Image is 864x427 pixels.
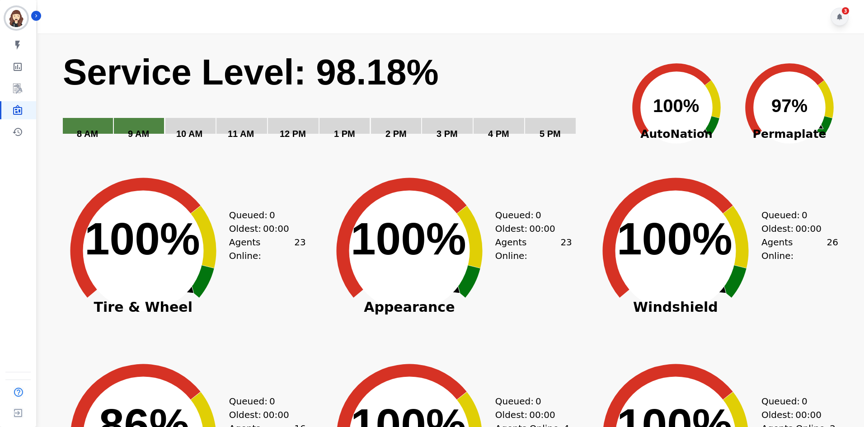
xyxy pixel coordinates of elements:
div: Oldest: [761,222,829,235]
div: Queued: [761,394,829,408]
div: Queued: [495,394,563,408]
div: Queued: [229,208,297,222]
text: 12 PM [280,129,306,139]
div: Oldest: [761,408,829,422]
text: 100% [617,213,733,264]
span: 00:00 [529,222,555,235]
span: 23 [560,235,572,263]
text: 2 PM [385,129,407,139]
div: Agents Online: [229,235,306,263]
text: 9 AM [128,129,149,139]
span: AutoNation [620,126,733,143]
text: 8 AM [77,129,98,139]
span: 00:00 [263,222,289,235]
div: Agents Online: [495,235,572,263]
span: 0 [535,394,541,408]
img: Bordered avatar [5,7,27,29]
span: 00:00 [795,222,822,235]
div: Queued: [229,394,297,408]
span: 0 [535,208,541,222]
div: Agents Online: [761,235,838,263]
svg: Service Level: 0% [62,50,618,152]
text: 100% [653,96,699,116]
text: 100% [85,213,200,264]
text: 100% [351,213,466,264]
span: 23 [294,235,305,263]
span: Tire & Wheel [53,303,234,312]
span: 00:00 [529,408,555,422]
span: 26 [826,235,838,263]
span: 0 [802,394,808,408]
text: 97% [771,96,808,116]
div: Oldest: [495,222,563,235]
text: 10 AM [176,129,202,139]
span: Windshield [585,303,766,312]
div: Oldest: [229,408,297,422]
span: Appearance [319,303,500,312]
text: 1 PM [334,129,355,139]
span: 0 [802,208,808,222]
span: 00:00 [795,408,822,422]
div: Queued: [495,208,563,222]
text: 3 PM [437,129,458,139]
text: Service Level: 98.18% [63,52,439,92]
div: Oldest: [229,222,297,235]
span: 00:00 [263,408,289,422]
span: 0 [269,208,275,222]
div: Queued: [761,208,829,222]
div: Oldest: [495,408,563,422]
text: 5 PM [540,129,561,139]
span: 0 [269,394,275,408]
text: 4 PM [488,129,509,139]
text: 11 AM [228,129,254,139]
span: Permaplate [733,126,846,143]
div: 3 [842,7,849,14]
